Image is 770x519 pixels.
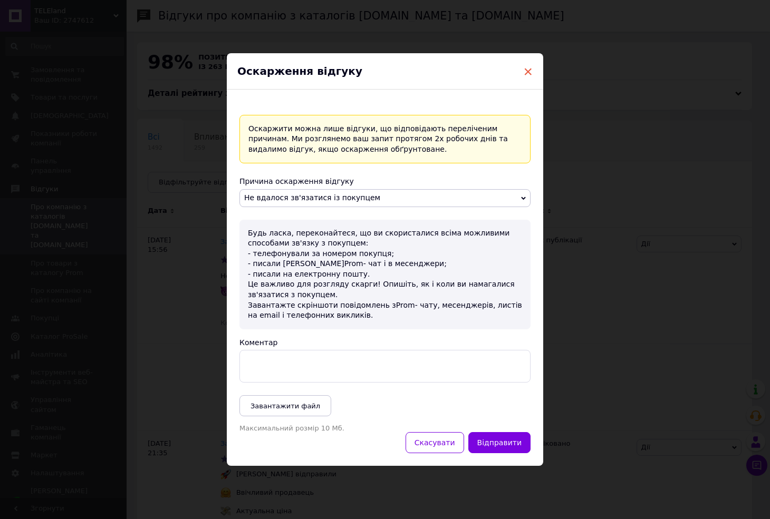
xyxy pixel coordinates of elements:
[239,338,277,347] label: Коментар
[239,115,531,164] div: Оскаржити можна лише відгуки, що відповідають переліченим причинам. Ми розглянемо ваш запит протя...
[468,432,531,453] button: Відправити
[251,402,320,410] span: Завантажити файл
[239,220,531,329] div: Будь ласка, переконайтеся, що ви скористалися всіма можливими способами зв'язку з покупцем: - тел...
[239,395,331,416] button: Завантажити файл
[406,432,464,453] button: Скасувати
[244,193,380,202] span: Не вдалося зв'язатися із покупцем
[227,53,543,90] div: Оскарження відгуку
[523,63,533,81] span: ×
[239,424,398,432] p: Максимальний розмір 10 Мб.
[239,177,354,185] span: Причина оскарження відгуку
